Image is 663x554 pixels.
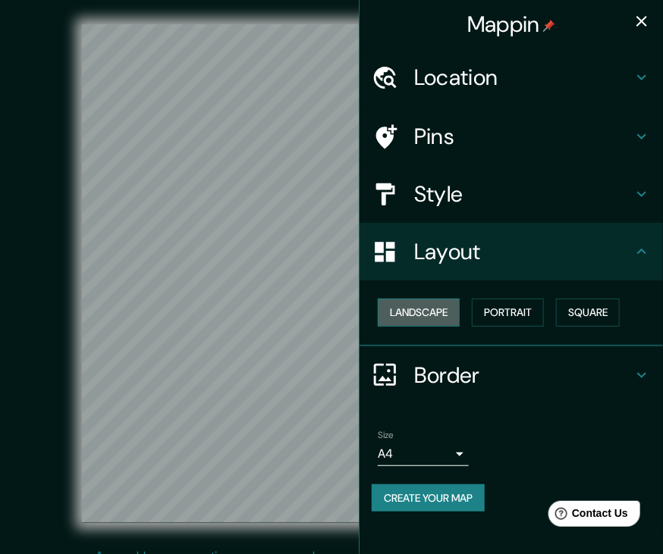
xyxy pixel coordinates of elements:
[360,108,663,165] div: Pins
[378,442,469,466] div: A4
[360,346,663,404] div: Border
[472,299,544,327] button: Portrait
[528,495,646,537] iframe: Help widget launcher
[378,428,394,441] label: Size
[360,223,663,280] div: Layout
[378,299,460,327] button: Landscape
[414,238,633,265] h4: Layout
[414,64,633,91] h4: Location
[360,49,663,106] div: Location
[414,123,633,150] h4: Pins
[556,299,620,327] button: Square
[82,24,581,523] canvas: Map
[414,180,633,208] h4: Style
[543,20,555,32] img: pin-icon.png
[360,165,663,223] div: Style
[467,11,555,38] h4: Mappin
[414,362,633,389] h4: Border
[372,484,485,512] button: Create your map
